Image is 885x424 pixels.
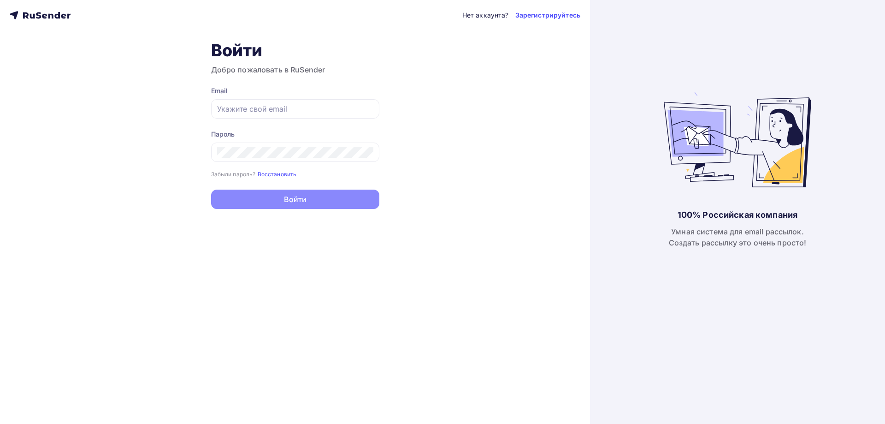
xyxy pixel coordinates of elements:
[211,130,379,139] div: Пароль
[678,209,797,221] div: 100% Российская компания
[211,40,379,60] h1: Войти
[211,86,379,96] div: Email
[462,11,509,20] div: Нет аккаунта?
[258,170,297,178] a: Восстановить
[669,226,807,248] div: Умная система для email рассылок. Создать рассылку это очень просто!
[211,171,256,178] small: Забыли пароль?
[217,103,373,114] input: Укажите свой email
[258,171,297,178] small: Восстановить
[211,190,379,209] button: Войти
[515,11,580,20] a: Зарегистрируйтесь
[211,64,379,75] h3: Добро пожаловать в RuSender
